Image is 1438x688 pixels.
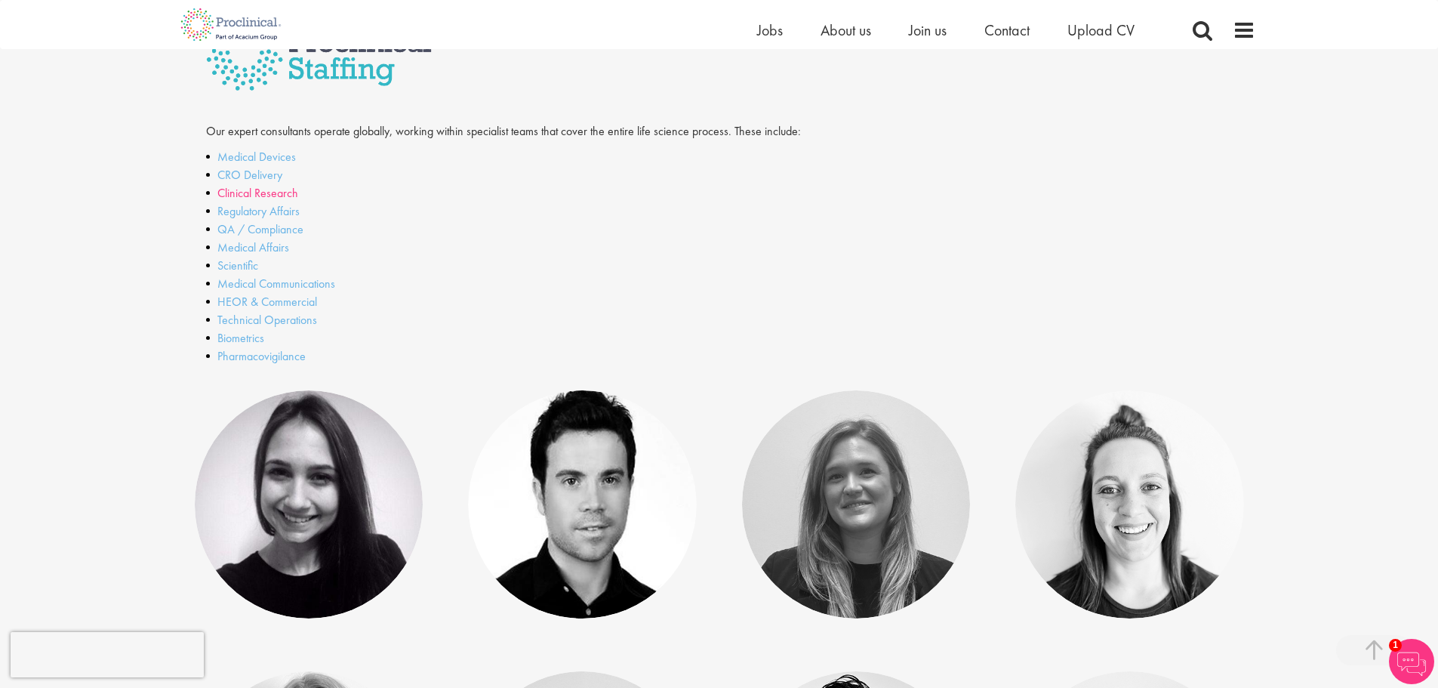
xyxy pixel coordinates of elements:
a: CRO Delivery [217,167,282,183]
a: Medical Affairs [217,239,289,255]
a: Regulatory Affairs [217,203,300,219]
a: Technical Operations [217,312,317,328]
a: Join us [909,20,947,40]
img: Chatbot [1389,639,1434,684]
a: Upload CV [1067,20,1135,40]
iframe: reCAPTCHA [11,632,204,677]
img: Proclinical Staffing [206,14,432,91]
a: Contact [984,20,1030,40]
a: Medical Communications [217,276,335,292]
p: Our expert consultants operate globally, working within specialist teams that cover the entire li... [206,123,883,140]
a: Medical Devices [217,149,296,165]
a: Biometrics [217,330,264,346]
a: HEOR & Commercial [217,294,317,310]
a: Pharmacovigilance [217,348,306,364]
a: Jobs [757,20,783,40]
a: Clinical Research [217,185,298,201]
a: QA / Compliance [217,221,303,237]
a: About us [821,20,871,40]
a: Scientific [217,258,258,273]
span: 1 [1389,639,1402,652]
